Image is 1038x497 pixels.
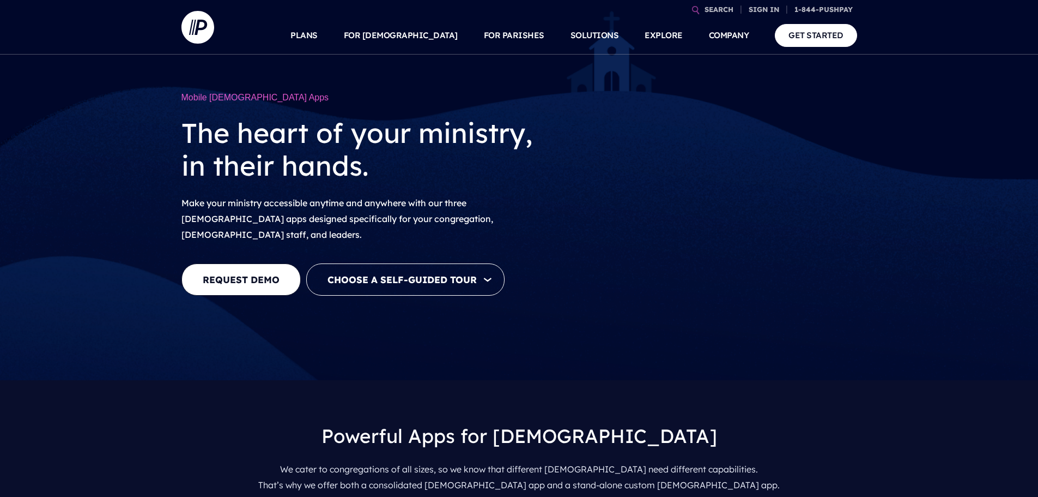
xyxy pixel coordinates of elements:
[709,16,749,55] a: COMPANY
[181,264,301,296] a: REQUEST DEMO
[344,16,458,55] a: FOR [DEMOGRAPHIC_DATA]
[290,16,318,55] a: PLANS
[181,87,563,108] h1: Mobile [DEMOGRAPHIC_DATA] Apps
[645,16,683,55] a: EXPLORE
[181,197,493,240] span: Make your ministry accessible anytime and anywhere with our three [DEMOGRAPHIC_DATA] apps designe...
[775,24,857,46] a: GET STARTED
[570,16,619,55] a: SOLUTIONS
[484,16,544,55] a: FOR PARISHES
[181,108,563,191] h2: The heart of your ministry, in their hands.
[190,415,848,458] h3: Powerful Apps for [DEMOGRAPHIC_DATA]
[306,264,505,296] button: Choose a Self-guided Tour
